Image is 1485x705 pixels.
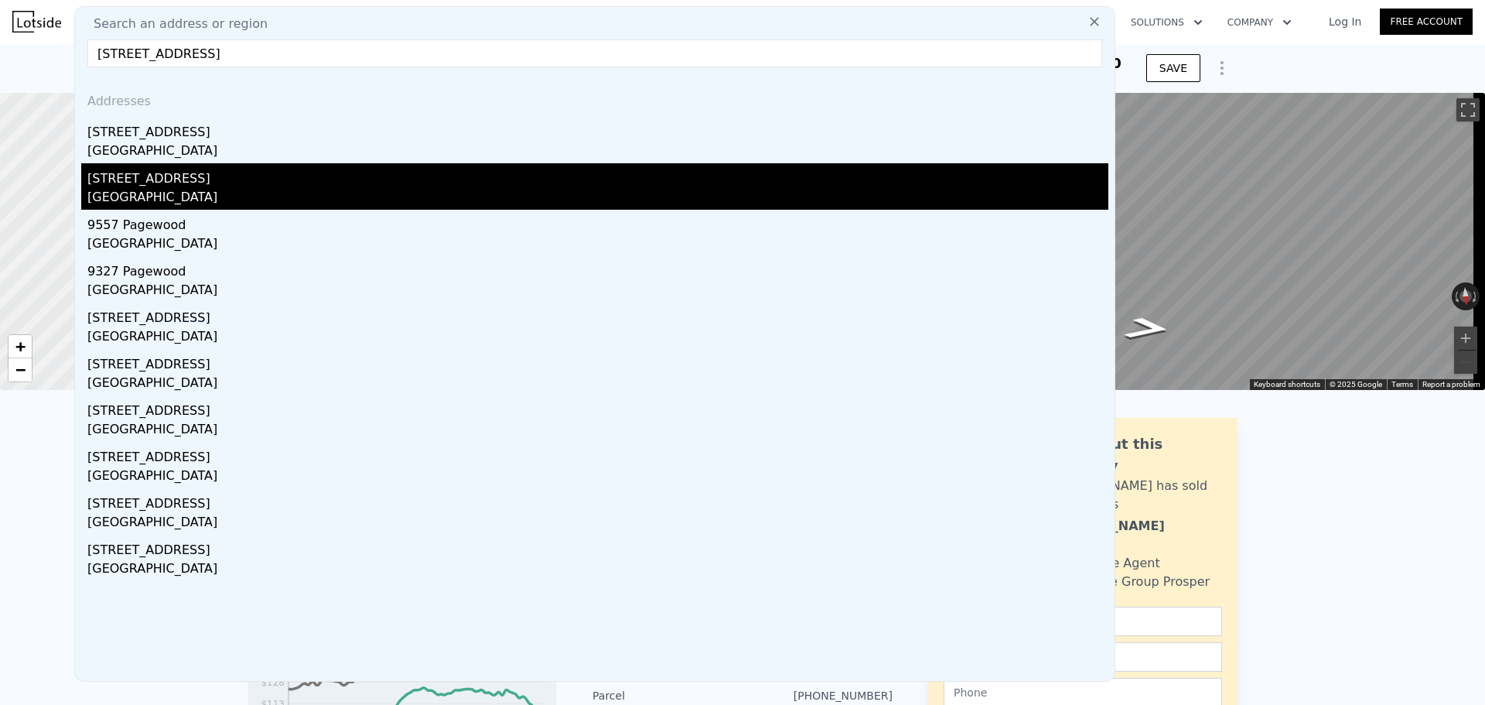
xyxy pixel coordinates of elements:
[87,117,1108,142] div: [STREET_ADDRESS]
[87,327,1108,349] div: [GEOGRAPHIC_DATA]
[25,40,37,53] img: website_grey.svg
[261,677,285,688] tspan: $128
[87,560,1108,581] div: [GEOGRAPHIC_DATA]
[15,337,26,356] span: +
[1310,14,1380,29] a: Log In
[1452,282,1460,310] button: Rotate counterclockwise
[87,374,1108,395] div: [GEOGRAPHIC_DATA]
[171,91,261,101] div: Keywords by Traffic
[1050,517,1222,554] div: [PERSON_NAME] Narayan
[1330,380,1382,388] span: © 2025 Google
[9,358,32,382] a: Zoom out
[43,25,76,37] div: v 4.0.25
[81,80,1108,117] div: Addresses
[87,234,1108,256] div: [GEOGRAPHIC_DATA]
[87,349,1108,374] div: [STREET_ADDRESS]
[87,281,1108,303] div: [GEOGRAPHIC_DATA]
[87,420,1108,442] div: [GEOGRAPHIC_DATA]
[1050,477,1222,514] div: [PERSON_NAME] has sold 129 homes
[87,142,1108,163] div: [GEOGRAPHIC_DATA]
[87,39,1102,67] input: Enter an address, city, region, neighborhood or zip code
[1207,53,1237,84] button: Show Options
[87,163,1108,188] div: [STREET_ADDRESS]
[87,513,1108,535] div: [GEOGRAPHIC_DATA]
[87,488,1108,513] div: [STREET_ADDRESS]
[87,188,1108,210] div: [GEOGRAPHIC_DATA]
[1456,98,1480,121] button: Toggle fullscreen view
[1454,351,1477,374] button: Zoom out
[81,15,268,33] span: Search an address or region
[1380,9,1473,35] a: Free Account
[1454,327,1477,350] button: Zoom in
[1459,282,1473,310] button: Reset the view
[742,688,893,703] div: [PHONE_NUMBER]
[87,442,1108,467] div: [STREET_ADDRESS]
[87,395,1108,420] div: [STREET_ADDRESS]
[1146,54,1200,82] button: SAVE
[15,360,26,379] span: −
[1050,573,1210,591] div: Realty One Group Prosper
[59,91,138,101] div: Domain Overview
[87,210,1108,234] div: 9557 Pagewood
[1472,282,1480,310] button: Rotate clockwise
[1391,380,1413,388] a: Terms (opens in new tab)
[592,688,742,703] div: Parcel
[9,335,32,358] a: Zoom in
[25,25,37,37] img: logo_orange.svg
[1118,9,1215,36] button: Solutions
[87,467,1108,488] div: [GEOGRAPHIC_DATA]
[1215,9,1304,36] button: Company
[12,11,61,33] img: Lotside
[1104,312,1190,345] path: Go West
[87,535,1108,560] div: [STREET_ADDRESS]
[40,40,170,53] div: Domain: [DOMAIN_NAME]
[154,90,166,102] img: tab_keywords_by_traffic_grey.svg
[1422,380,1480,388] a: Report a problem
[1254,379,1320,390] button: Keyboard shortcuts
[87,303,1108,327] div: [STREET_ADDRESS]
[1050,433,1222,477] div: Ask about this property
[87,256,1108,281] div: 9327 Pagewood
[42,90,54,102] img: tab_domain_overview_orange.svg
